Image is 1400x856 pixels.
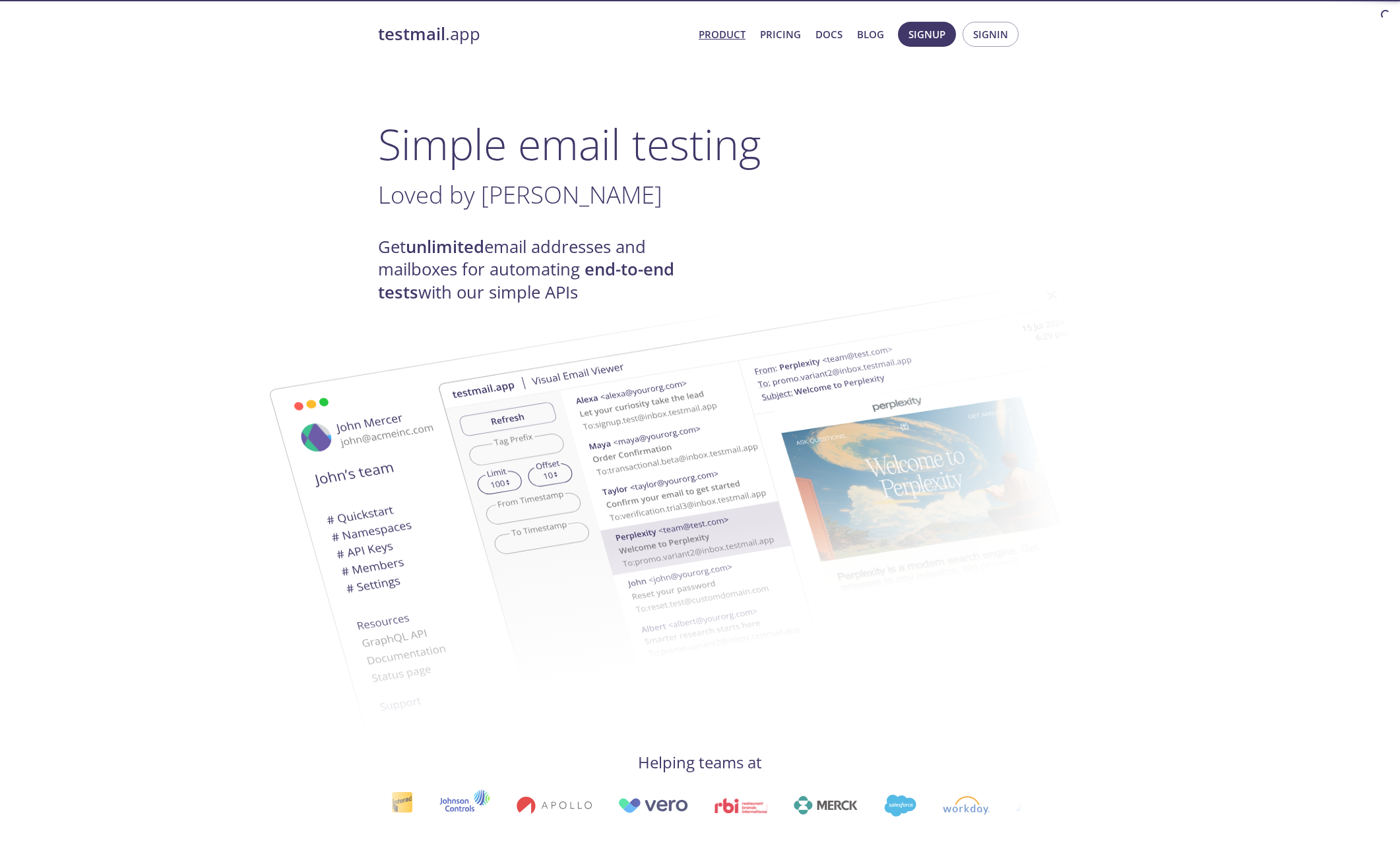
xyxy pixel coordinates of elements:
[378,22,445,45] strong: testmail
[617,798,687,813] img: vero
[406,235,484,258] strong: unlimited
[760,26,801,43] a: Pricing
[378,258,674,303] strong: end-to-end tests
[437,262,1150,708] img: testmail-email-viewer
[793,796,857,814] img: merck
[378,752,1022,773] h4: Helping teams at
[941,796,988,814] img: workday
[438,789,489,821] img: johnsoncontrols
[378,236,700,304] h4: Get email addresses and mailboxes for automating with our simple APIs
[378,23,688,45] a: testmail.app
[713,798,767,813] img: rbi
[378,119,1022,169] h1: Simple email testing
[220,305,932,751] img: testmail-email-viewer
[390,791,412,820] img: interac
[699,26,746,43] a: Product
[515,796,590,814] img: apollo
[908,26,945,43] span: Signup
[973,26,1008,43] span: Signin
[883,795,914,816] img: salesforce
[963,22,1019,47] button: Signin
[898,22,956,47] button: Signup
[815,26,843,43] a: Docs
[378,178,662,211] span: Loved by [PERSON_NAME]
[857,26,884,43] a: Blog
